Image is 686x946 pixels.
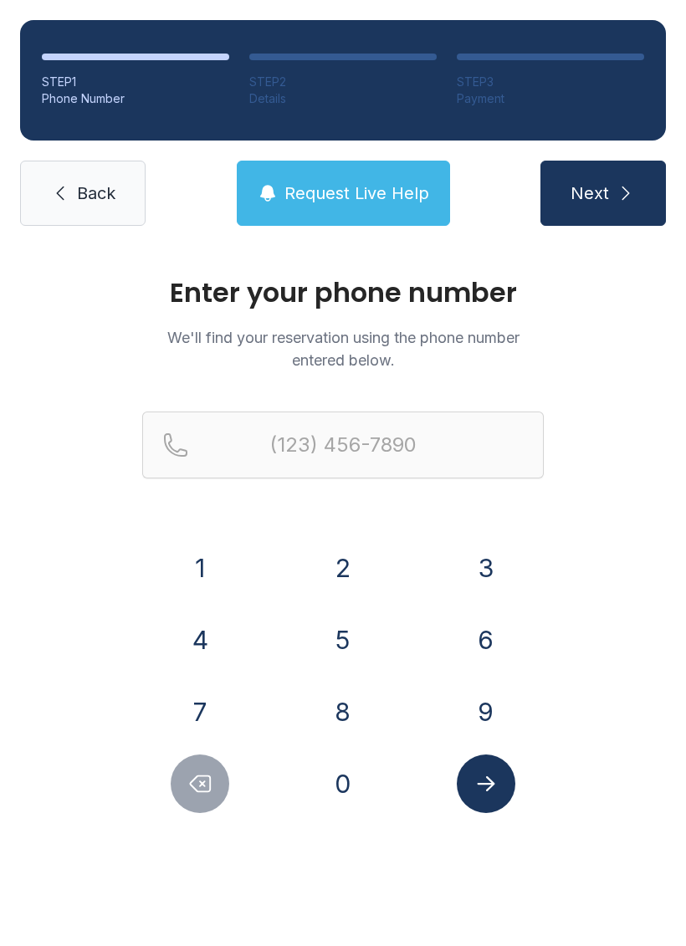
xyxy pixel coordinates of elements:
[314,754,372,813] button: 0
[249,74,437,90] div: STEP 2
[142,279,544,306] h1: Enter your phone number
[457,754,515,813] button: Submit lookup form
[314,611,372,669] button: 5
[142,326,544,371] p: We'll find your reservation using the phone number entered below.
[457,683,515,741] button: 9
[171,539,229,597] button: 1
[171,611,229,669] button: 4
[314,539,372,597] button: 2
[314,683,372,741] button: 8
[457,74,644,90] div: STEP 3
[284,182,429,205] span: Request Live Help
[571,182,609,205] span: Next
[457,90,644,107] div: Payment
[171,754,229,813] button: Delete number
[42,90,229,107] div: Phone Number
[42,74,229,90] div: STEP 1
[142,412,544,478] input: Reservation phone number
[249,90,437,107] div: Details
[171,683,229,741] button: 7
[457,611,515,669] button: 6
[457,539,515,597] button: 3
[77,182,115,205] span: Back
